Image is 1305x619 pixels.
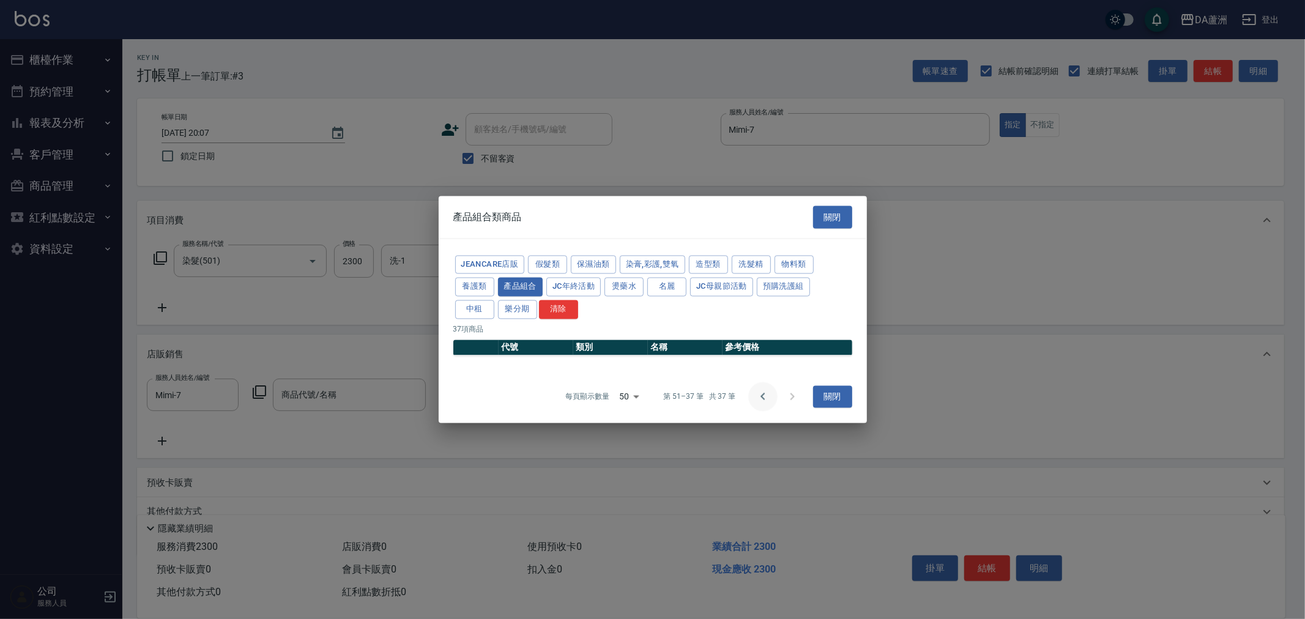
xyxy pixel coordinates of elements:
button: JC母親節活動 [690,278,753,297]
span: 產品組合類商品 [453,211,522,223]
button: 養護類 [455,278,494,297]
div: 50 [614,380,644,413]
button: 洗髮精 [732,255,771,274]
p: 第 51–37 筆 共 37 筆 [663,391,735,402]
p: 37 項商品 [453,324,852,335]
th: 類別 [573,339,648,355]
th: 參考價格 [723,339,852,355]
button: 物料類 [775,255,814,274]
button: 關閉 [813,385,852,408]
button: 產品組合 [498,278,543,297]
button: 燙藥水 [604,278,644,297]
button: 中租 [455,300,494,319]
button: 染膏,彩護,雙氧 [620,255,685,274]
button: 假髮類 [528,255,567,274]
button: 樂分期 [498,300,537,319]
button: 造型類 [689,255,728,274]
th: 名稱 [648,339,723,355]
button: Go to previous page [748,382,778,411]
button: 關閉 [813,206,852,229]
button: 預購洗護組 [757,278,810,297]
button: 保濕油類 [571,255,616,274]
button: JeanCare店販 [455,255,525,274]
button: 名麗 [647,278,686,297]
button: 清除 [539,300,578,319]
p: 每頁顯示數量 [565,391,609,402]
button: JC年終活動 [546,278,601,297]
th: 代號 [499,339,573,355]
